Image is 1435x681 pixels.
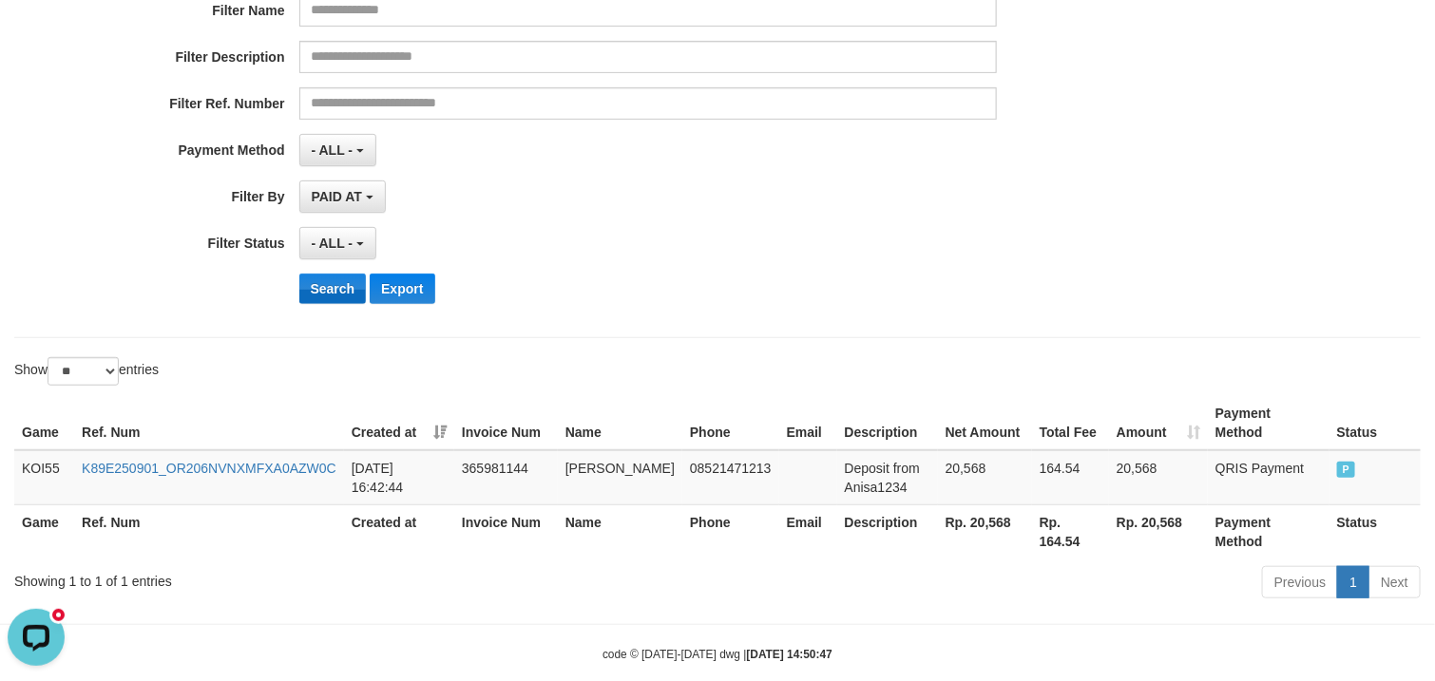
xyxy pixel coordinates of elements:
th: Description [837,396,938,450]
th: Rp. 20,568 [1109,504,1208,558]
td: [DATE] 16:42:44 [344,450,454,505]
td: 365981144 [454,450,558,505]
th: Phone [682,504,779,558]
td: Deposit from Anisa1234 [837,450,938,505]
th: Created at [344,504,454,558]
th: Net Amount [938,396,1032,450]
a: 1 [1337,566,1369,598]
th: Phone [682,396,779,450]
td: 20,568 [938,450,1032,505]
button: Open LiveChat chat widget [8,8,65,65]
th: Rp. 164.54 [1032,504,1109,558]
label: Show entries [14,357,159,386]
span: - ALL - [312,236,354,251]
button: PAID AT [299,180,386,213]
th: Status [1330,504,1421,558]
strong: [DATE] 14:50:47 [747,648,832,661]
td: [PERSON_NAME] [558,450,682,505]
small: code © [DATE]-[DATE] dwg | [603,648,832,661]
th: Ref. Num [74,504,344,558]
th: Status [1330,396,1421,450]
a: Previous [1262,566,1338,598]
button: - ALL - [299,227,376,259]
th: Ref. Num [74,396,344,450]
td: QRIS Payment [1208,450,1330,505]
a: Next [1368,566,1421,598]
th: Email [779,504,837,558]
th: Email [779,396,837,450]
th: Payment Method [1208,396,1330,450]
td: KOI55 [14,450,74,505]
th: Rp. 20,568 [938,504,1032,558]
div: new message indicator [49,5,67,23]
button: Search [299,274,367,304]
th: Name [558,396,682,450]
button: Export [370,274,434,304]
select: Showentries [48,357,119,386]
th: Invoice Num [454,504,558,558]
td: 20,568 [1109,450,1208,505]
th: Name [558,504,682,558]
th: Game [14,504,74,558]
span: PAID [1337,462,1356,478]
td: 164.54 [1032,450,1109,505]
th: Description [837,504,938,558]
a: K89E250901_OR206NVNXMFXA0AZW0C [82,461,336,476]
th: Game [14,396,74,450]
th: Invoice Num [454,396,558,450]
th: Total Fee [1032,396,1109,450]
td: 08521471213 [682,450,779,505]
span: - ALL - [312,142,354,158]
th: Payment Method [1208,504,1330,558]
th: Amount: activate to sort column ascending [1109,396,1208,450]
div: Showing 1 to 1 of 1 entries [14,564,584,591]
span: PAID AT [312,189,362,204]
button: - ALL - [299,134,376,166]
th: Created at: activate to sort column ascending [344,396,454,450]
